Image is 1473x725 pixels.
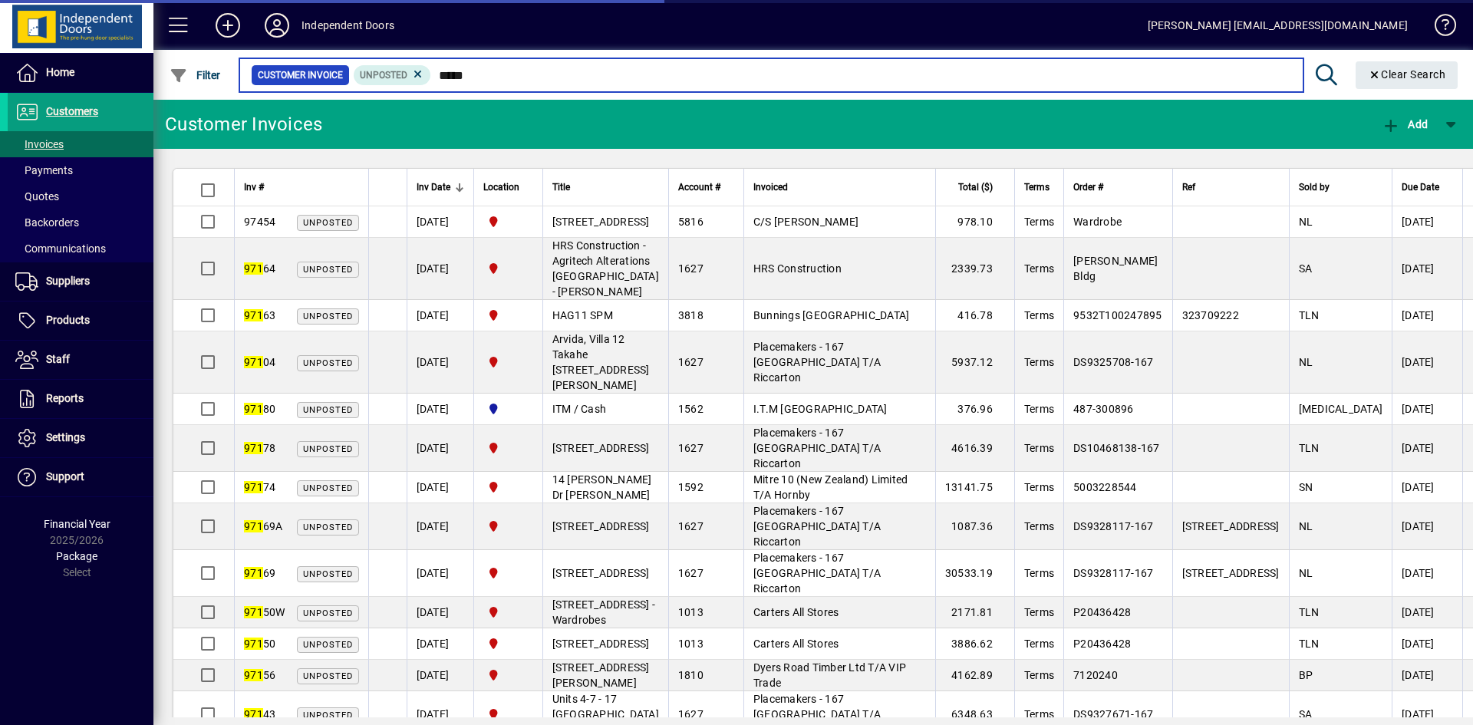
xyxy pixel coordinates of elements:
span: Christchurch [483,354,533,371]
span: Placemakers - 167 [GEOGRAPHIC_DATA] T/A Riccarton [753,427,881,470]
span: Terms [1024,669,1054,681]
span: HRS Construction [753,262,842,275]
span: 7120240 [1073,669,1118,681]
div: Account # [678,179,734,196]
div: Due Date [1402,179,1453,196]
span: Placemakers - 167 [GEOGRAPHIC_DATA] T/A Riccarton [753,505,881,548]
span: [STREET_ADDRESS] - Wardrobes [552,598,656,626]
span: Cromwell Central Otago [483,400,533,417]
span: 63 [244,309,275,321]
span: Carters All Stores [753,638,839,650]
span: [STREET_ADDRESS][PERSON_NAME] [552,661,650,689]
span: [STREET_ADDRESS] [1182,567,1280,579]
span: Staff [46,353,70,365]
td: [DATE] [407,300,473,331]
span: Terms [1024,262,1054,275]
td: 30533.19 [935,550,1014,597]
span: DS9328117-167 [1073,520,1153,532]
span: Mitre 10 (New Zealand) Limited T/A Hornby [753,473,908,501]
span: 1592 [678,481,704,493]
span: 487-300896 [1073,403,1134,415]
span: Suppliers [46,275,90,287]
span: Christchurch [483,260,533,277]
a: Support [8,458,153,496]
span: Clear Search [1368,68,1446,81]
span: Order # [1073,179,1103,196]
td: [DATE] [407,550,473,597]
span: Dyers Road Timber Ltd T/A VIP Trade [753,661,906,689]
span: Unposted [303,608,353,618]
span: Title [552,179,570,196]
span: Support [46,470,84,483]
em: 971 [244,481,263,493]
span: Payments [15,164,73,176]
button: Filter [166,61,225,89]
span: 56 [244,669,275,681]
div: Invoiced [753,179,926,196]
span: [STREET_ADDRESS] [1182,520,1280,532]
td: [DATE] [407,503,473,550]
a: Staff [8,341,153,379]
span: 1013 [678,638,704,650]
td: 2339.73 [935,238,1014,300]
span: 64 [244,262,275,275]
span: BP [1299,669,1313,681]
td: [DATE] [1392,206,1462,238]
span: Christchurch [483,565,533,582]
span: HAG11 SPM [552,309,613,321]
span: [MEDICAL_DATA] [1299,403,1383,415]
span: Invoiced [753,179,788,196]
em: 971 [244,638,263,650]
td: [DATE] [407,425,473,472]
span: TLN [1299,606,1320,618]
td: [DATE] [407,238,473,300]
em: 971 [244,606,263,618]
span: I.T.M [GEOGRAPHIC_DATA] [753,403,888,415]
a: Settings [8,419,153,457]
span: Terms [1024,638,1054,650]
span: Unposted [360,70,407,81]
span: Products [46,314,90,326]
span: 9532T100247895 [1073,309,1162,321]
span: TLN [1299,638,1320,650]
span: 04 [244,356,275,368]
span: 1627 [678,708,704,720]
span: NL [1299,520,1313,532]
span: Terms [1024,520,1054,532]
span: 1627 [678,356,704,368]
td: [DATE] [1392,238,1462,300]
a: Reports [8,380,153,418]
span: Unposted [303,569,353,579]
span: Christchurch [483,479,533,496]
span: Christchurch [483,518,533,535]
td: 978.10 [935,206,1014,238]
span: 5003228544 [1073,481,1137,493]
span: Due Date [1402,179,1439,196]
td: [DATE] [1392,425,1462,472]
span: SA [1299,708,1313,720]
span: 69A [244,520,283,532]
span: [STREET_ADDRESS] [552,567,650,579]
td: 4616.39 [935,425,1014,472]
span: Christchurch [483,440,533,456]
span: Filter [170,69,221,81]
span: Christchurch [483,706,533,723]
span: P20436428 [1073,606,1131,618]
span: 1562 [678,403,704,415]
a: Communications [8,236,153,262]
span: DS9328117-167 [1073,567,1153,579]
span: [PERSON_NAME] Bldg [1073,255,1158,282]
span: Bunnings [GEOGRAPHIC_DATA] [753,309,910,321]
button: Profile [252,12,302,39]
span: Arvida, Villa 12 Takahe [STREET_ADDRESS][PERSON_NAME] [552,333,650,391]
span: Christchurch [483,213,533,230]
span: Total ($) [958,179,993,196]
span: Inv Date [417,179,450,196]
td: [DATE] [407,394,473,425]
span: Ref [1182,179,1195,196]
button: Clear [1356,61,1458,89]
td: [DATE] [407,331,473,394]
em: 971 [244,403,263,415]
span: 1627 [678,567,704,579]
span: 43 [244,708,275,720]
